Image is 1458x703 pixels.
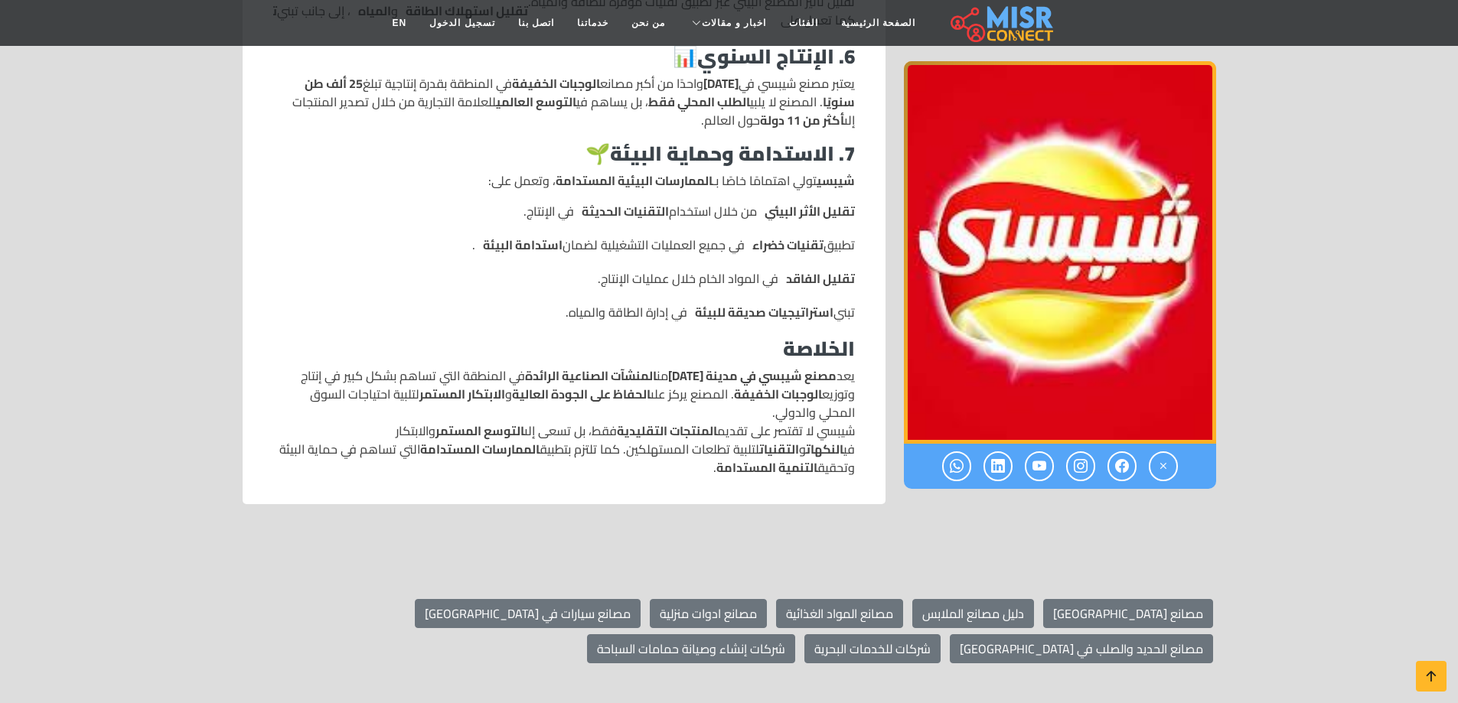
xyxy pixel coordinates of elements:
[830,8,927,37] a: الصفحة الرئيسية
[752,236,824,254] strong: تقنيات خضراء
[525,364,657,387] strong: المنشآت الصناعية الرائدة
[786,269,855,288] strong: تقليل الفاقد
[273,142,855,165] h3: 🌱
[415,599,641,628] a: مصانع سيارات في [GEOGRAPHIC_DATA]
[702,16,766,30] span: اخبار و مقالات
[1043,599,1213,628] a: مصانع [GEOGRAPHIC_DATA]
[783,330,855,367] strong: الخلاصة
[904,61,1216,444] div: 1 / 1
[507,8,566,37] a: اتصل بنا
[776,599,903,628] a: مصانع المواد الغذائية
[778,8,830,37] a: الفئات
[582,202,669,220] strong: التقنيات الحديثة
[904,61,1216,444] img: شركة شيبسي
[610,135,855,172] strong: 7. الاستدامة وحماية البيئة
[512,382,651,405] strong: الحفاظ على الجودة العالية
[703,72,739,95] strong: [DATE]
[556,169,713,192] strong: الممارسات البيئية المستدامة
[418,8,506,37] a: تسجيل الدخول
[804,634,941,663] a: شركات للخدمات البحرية
[420,438,540,461] strong: الممارسات المستدامة
[305,72,855,113] strong: 25 ألف طن سنويًا
[817,169,855,192] strong: شيبسي
[419,382,505,405] strong: الابتكار المستمر
[273,44,855,68] h3: 📊
[381,8,419,37] a: EN
[697,37,855,75] strong: 6. الإنتاج السنوي
[668,364,837,387] strong: مصنع شيبسي في مدينة [DATE]
[496,90,576,113] strong: التوسع العالمي
[617,419,717,442] strong: المنتجات التقليدية
[273,366,855,477] p: يعد من في المنطقة التي تساهم بشكل كبير في إنتاج وتوزيع . المصنع يركز على و لتلبية احتياجات السوق ...
[273,171,855,190] p: تولي اهتمامًا خاصًا بـ ، وتعمل على:
[648,90,750,113] strong: الطلب المحلي فقط
[620,8,677,37] a: من نحن
[483,236,563,254] strong: استدامة البيئة
[912,599,1034,628] a: دليل مصانع الملابس
[587,634,795,663] a: شركات إنشاء وصيانة حمامات السباحة
[677,8,778,37] a: اخبار و مقالات
[950,634,1213,663] a: مصانع الحديد والصلب في [GEOGRAPHIC_DATA]
[695,303,833,321] strong: استراتيجيات صديقة للبيئة
[273,202,855,220] li: من خلال استخدام في الإنتاج.
[512,72,600,95] strong: الوجبات الخفيفة
[273,269,855,288] li: في المواد الخام خلال عمليات الإنتاج.
[273,236,855,254] li: تطبيق في جميع العمليات التشغيلية لضمان .
[273,74,855,129] p: يعتبر مصنع شيبسي في واحدًا من أكبر مصانع في المنطقة بقدرة إنتاجية تبلغ . المصنع لا يلبي ، بل يساه...
[951,4,1053,42] img: main.misr_connect
[435,419,524,442] strong: التوسع المستمر
[566,8,620,37] a: خدماتنا
[734,382,822,405] strong: الوجبات الخفيفة
[806,438,843,461] strong: النكهات
[650,599,767,628] a: مصانع ادوات منزلية
[273,303,855,321] li: تبني في إدارة الطاقة والمياه.
[716,456,817,479] strong: التنمية المستدامة
[765,202,855,220] strong: تقليل الأثر البيئي
[759,438,799,461] strong: التقنيات
[760,109,844,132] strong: أكثر من 11 دولة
